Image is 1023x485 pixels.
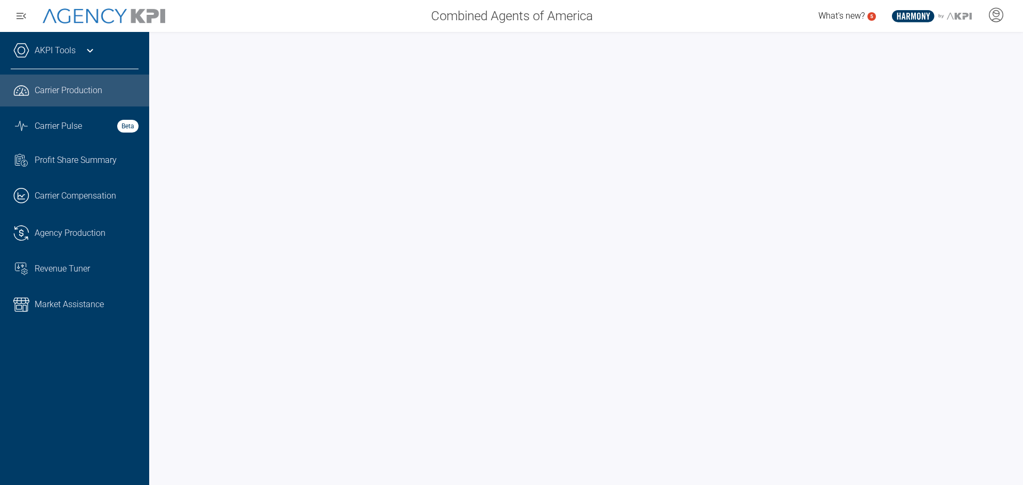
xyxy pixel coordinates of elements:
[431,6,593,26] span: Combined Agents of America
[35,298,104,311] span: Market Assistance
[35,190,116,202] span: Carrier Compensation
[35,154,117,167] span: Profit Share Summary
[43,9,165,24] img: AgencyKPI
[870,13,873,19] text: 5
[35,227,105,240] span: Agency Production
[818,11,865,21] span: What's new?
[35,44,76,57] a: AKPI Tools
[117,120,139,133] strong: Beta
[35,262,90,275] span: Revenue Tuner
[35,120,82,133] span: Carrier Pulse
[867,12,876,21] a: 5
[35,84,102,97] span: Carrier Production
